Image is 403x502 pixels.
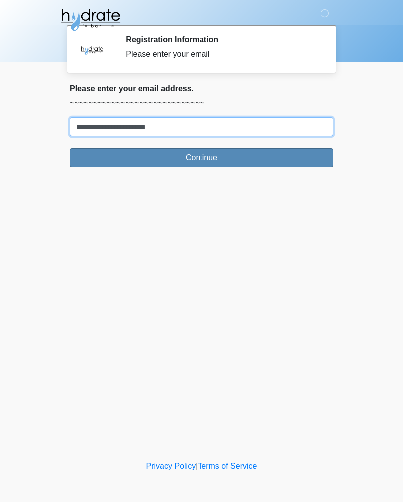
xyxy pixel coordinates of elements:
button: Continue [70,148,333,167]
a: Terms of Service [198,462,257,470]
img: Agent Avatar [77,35,107,65]
a: | [196,462,198,470]
p: ~~~~~~~~~~~~~~~~~~~~~~~~~~~~~ [70,97,333,109]
div: Please enter your email [126,48,318,60]
img: Hydrate IV Bar - Fort Collins Logo [60,7,121,32]
h2: Please enter your email address. [70,84,333,93]
a: Privacy Policy [146,462,196,470]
